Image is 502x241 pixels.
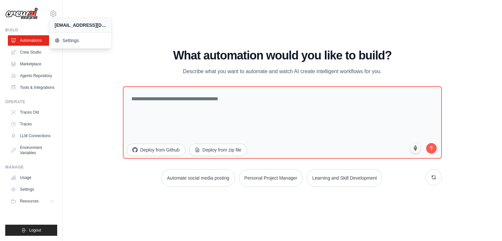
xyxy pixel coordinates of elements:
a: Crew Studio [8,47,57,57]
a: Settings [8,184,57,195]
a: Automations [8,35,57,46]
a: Environment Variables [8,142,57,158]
div: Manage [5,165,57,170]
button: Learning and Skill Development [307,169,382,187]
span: Resources [20,199,39,204]
a: Traces [8,119,57,129]
div: [EMAIL_ADDRESS][DOMAIN_NAME] [55,22,106,28]
p: Describe what you want to automate and watch AI create intelligent workflows for you. [173,67,392,76]
iframe: Chat Widget [469,210,502,241]
button: Personal Project Manager [239,169,303,187]
a: Marketplace [8,59,57,69]
a: Usage [8,172,57,183]
a: Agents Repository [8,71,57,81]
button: Deploy from Github [127,144,185,156]
button: Automate social media posting [161,169,235,187]
div: Operate [5,99,57,104]
span: Logout [29,228,41,233]
div: Build [5,27,57,33]
h1: What automation would you like to build? [123,49,442,62]
button: Deploy from zip file [189,144,247,156]
a: LLM Connections [8,131,57,141]
button: Logout [5,225,57,236]
button: Resources [8,196,57,206]
a: Settings [49,34,111,47]
a: Traces Old [8,107,57,118]
a: Tools & Integrations [8,82,57,93]
img: Logo [5,8,38,20]
span: Settings [55,37,106,44]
